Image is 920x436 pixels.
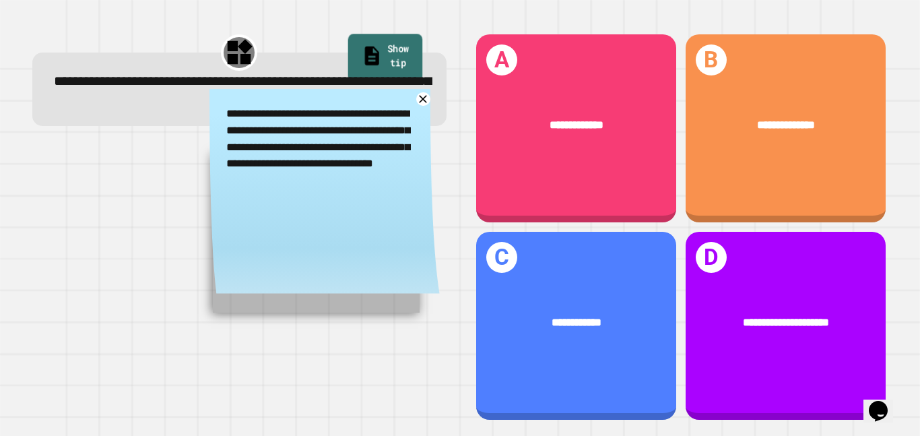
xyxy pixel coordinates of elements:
[696,44,727,76] h1: B
[348,34,422,81] a: Show tip
[863,382,907,423] iframe: chat widget
[486,242,518,274] h1: C
[696,242,727,274] h1: D
[486,44,518,76] h1: A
